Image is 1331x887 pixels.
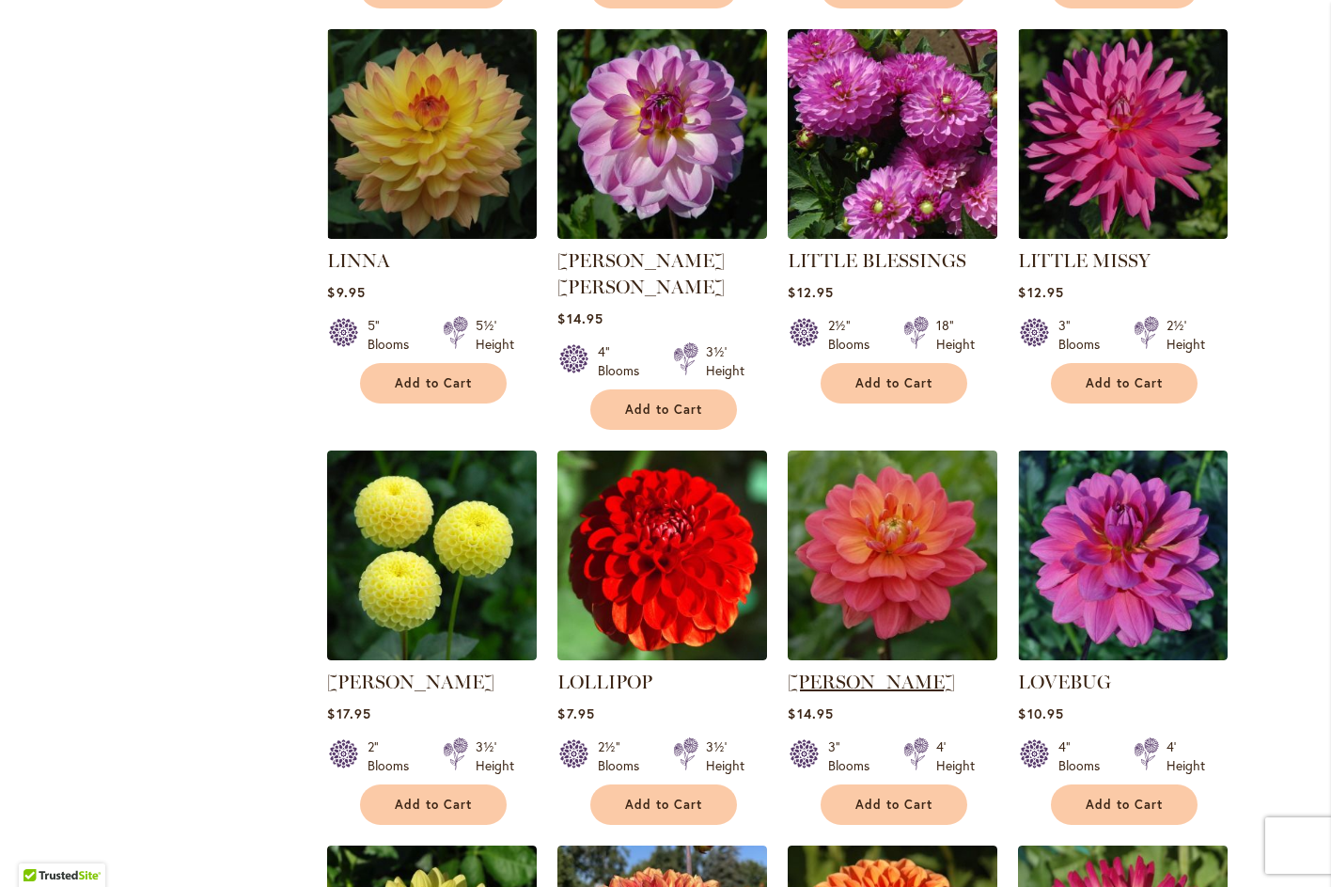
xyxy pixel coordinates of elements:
[557,249,725,298] a: [PERSON_NAME] [PERSON_NAME]
[788,249,966,272] a: LITTLE BLESSINGS
[395,375,472,391] span: Add to Cart
[557,646,767,664] a: LOLLIPOP
[1018,705,1063,722] span: $10.95
[788,29,997,239] img: LITTLE BLESSINGS
[590,784,737,825] button: Add to Cart
[590,389,737,430] button: Add to Cart
[360,363,507,404] button: Add to Cart
[598,737,650,775] div: 2½" Blooms
[1086,375,1163,391] span: Add to Cart
[557,451,767,660] img: LOLLIPOP
[788,705,833,722] span: $14.95
[821,784,967,825] button: Add to Cart
[1018,646,1228,664] a: LOVEBUG
[1086,797,1163,813] span: Add to Cart
[327,451,537,660] img: LITTLE SCOTTIE
[1058,737,1111,775] div: 4" Blooms
[327,646,537,664] a: LITTLE SCOTTIE
[625,402,702,418] span: Add to Cart
[557,225,767,243] a: LISA LISA
[855,375,932,391] span: Add to Cart
[1018,249,1151,272] a: LITTLE MISSY
[1167,737,1205,775] div: 4' Height
[1051,784,1198,825] button: Add to Cart
[788,646,997,664] a: LORA ASHLEY
[14,820,67,873] iframe: Launch Accessibility Center
[788,225,997,243] a: LITTLE BLESSINGS
[1018,225,1228,243] a: LITTLE MISSY
[327,283,365,301] span: $9.95
[327,249,390,272] a: LINNA
[557,29,767,239] img: LISA LISA
[1018,29,1228,239] img: LITTLE MISSY
[788,283,833,301] span: $12.95
[706,737,744,775] div: 3½' Height
[476,316,514,354] div: 5½' Height
[828,737,881,775] div: 3" Blooms
[1167,316,1205,354] div: 2½' Height
[557,705,594,722] span: $7.95
[395,797,472,813] span: Add to Cart
[557,671,652,693] a: LOLLIPOP
[828,316,881,354] div: 2½" Blooms
[327,671,494,693] a: [PERSON_NAME]
[821,363,967,404] button: Add to Cart
[327,705,370,722] span: $17.95
[1018,283,1063,301] span: $12.95
[1018,451,1228,660] img: LOVEBUG
[557,309,603,327] span: $14.95
[1058,316,1111,354] div: 3" Blooms
[1018,671,1111,693] a: LOVEBUG
[327,29,537,239] img: LINNA
[706,342,744,380] div: 3½' Height
[368,316,420,354] div: 5" Blooms
[855,797,932,813] span: Add to Cart
[476,737,514,775] div: 3½' Height
[788,451,997,660] img: LORA ASHLEY
[625,797,702,813] span: Add to Cart
[1051,363,1198,404] button: Add to Cart
[360,784,507,825] button: Add to Cart
[936,316,975,354] div: 18" Height
[598,342,650,380] div: 4" Blooms
[327,225,537,243] a: LINNA
[936,737,975,775] div: 4' Height
[368,737,420,775] div: 2" Blooms
[788,671,955,693] a: [PERSON_NAME]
